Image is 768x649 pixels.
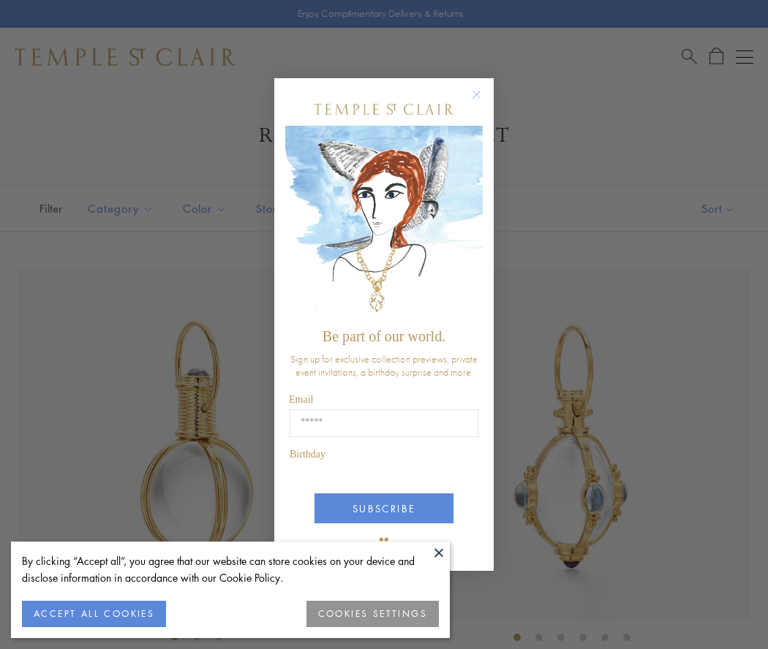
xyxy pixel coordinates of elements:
button: SUBSCRIBE [315,493,453,523]
button: ACCEPT ALL COOKIES [22,601,166,627]
img: c4a9eb12-d91a-4d4a-8ee0-386386f4f338.jpeg [285,126,483,321]
input: Email [290,409,478,437]
img: Temple St. Clair [315,104,453,115]
button: Close dialog [475,93,493,111]
button: COOKIES SETTINGS [306,601,439,627]
span: Sign up for exclusive collection previews, private event invitations, a birthday surprise and more. [290,352,478,379]
span: Birthday [290,449,325,460]
span: Email [289,394,313,405]
img: TSC [369,527,399,556]
div: By clicking “Accept all”, you agree that our website can store cookies on your device and disclos... [22,553,439,586]
span: Be part of our world. [323,328,445,344]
